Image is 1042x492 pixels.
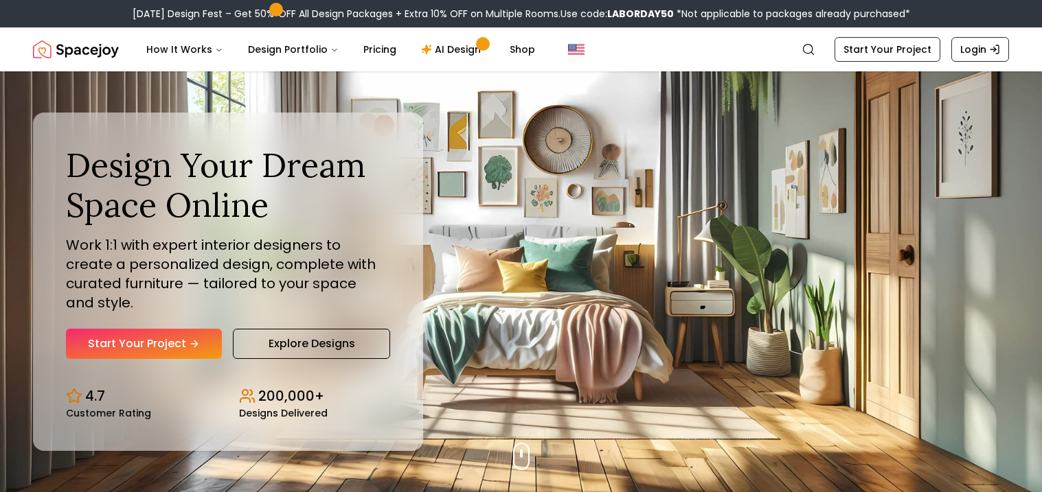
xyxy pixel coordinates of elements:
[66,235,390,312] p: Work 1:1 with expert interior designers to create a personalized design, complete with curated fu...
[135,36,546,63] nav: Main
[607,7,674,21] b: LABORDAY50
[352,36,407,63] a: Pricing
[33,36,119,63] a: Spacejoy
[951,37,1009,62] a: Login
[33,27,1009,71] nav: Global
[66,408,151,418] small: Customer Rating
[133,7,910,21] div: [DATE] Design Fest – Get 50% OFF All Design Packages + Extra 10% OFF on Multiple Rooms.
[233,329,390,359] a: Explore Designs
[499,36,546,63] a: Shop
[237,36,350,63] button: Design Portfolio
[674,7,910,21] span: *Not applicable to packages already purchased*
[560,7,674,21] span: Use code:
[568,41,585,58] img: United States
[835,37,940,62] a: Start Your Project
[66,145,390,224] h1: Design Your Dream Space Online
[239,408,328,418] small: Designs Delivered
[410,36,496,63] a: AI Design
[135,36,234,63] button: How It Works
[33,36,119,63] img: Spacejoy Logo
[258,386,324,406] p: 200,000+
[66,375,390,418] div: Design stats
[66,329,222,359] a: Start Your Project
[85,386,105,406] p: 4.7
